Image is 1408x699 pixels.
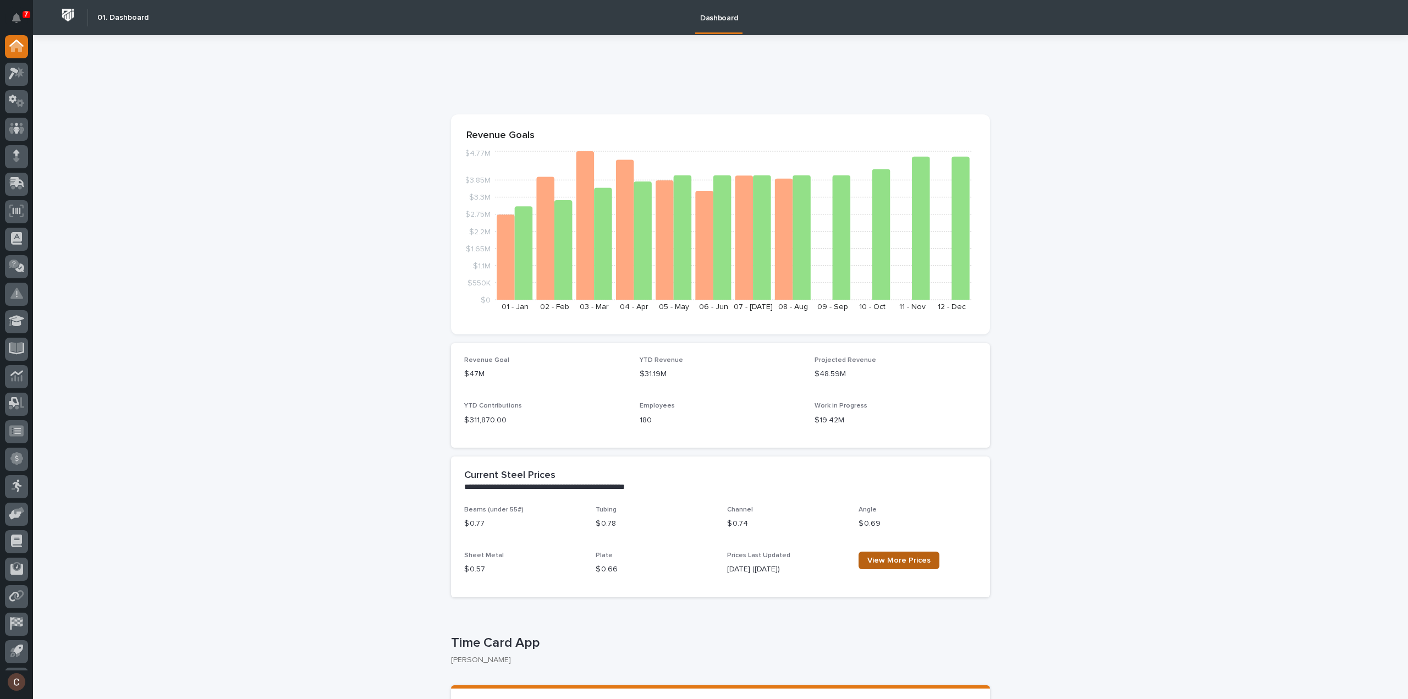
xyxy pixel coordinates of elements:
p: [DATE] ([DATE]) [727,564,845,575]
p: 180 [640,415,802,426]
span: Beams (under 55#) [464,507,524,513]
span: YTD Revenue [640,357,683,364]
span: Projected Revenue [815,357,876,364]
text: 05 - May [659,303,689,311]
span: Angle [859,507,877,513]
tspan: $0 [481,296,491,304]
text: 07 - [DATE] [734,303,773,311]
span: Plate [596,552,613,559]
text: 10 - Oct [859,303,886,311]
p: $ 0.77 [464,518,582,530]
p: 7 [24,10,28,18]
p: $47M [464,368,626,380]
tspan: $4.77M [465,150,491,157]
h2: 01. Dashboard [97,13,148,23]
div: Notifications7 [14,13,28,31]
p: Time Card App [451,635,986,651]
p: $ 0.78 [596,518,714,530]
h2: Current Steel Prices [464,470,555,482]
img: Workspace Logo [58,5,78,25]
p: $ 0.66 [596,564,714,575]
text: 02 - Feb [540,303,569,311]
text: 08 - Aug [778,303,808,311]
text: 12 - Dec [938,303,966,311]
span: YTD Contributions [464,403,522,409]
span: View More Prices [867,557,931,564]
p: $ 311,870.00 [464,415,626,426]
p: [PERSON_NAME] [451,656,981,665]
tspan: $3.3M [469,194,491,201]
p: $31.19M [640,368,802,380]
span: Work in Progress [815,403,867,409]
tspan: $1.1M [473,262,491,269]
text: 11 - Nov [899,303,926,311]
button: users-avatar [5,670,28,694]
p: $ 0.69 [859,518,977,530]
span: Revenue Goal [464,357,509,364]
p: Revenue Goals [466,130,975,142]
span: Channel [727,507,753,513]
a: View More Prices [859,552,939,569]
span: Prices Last Updated [727,552,790,559]
span: Employees [640,403,675,409]
tspan: $3.85M [465,177,491,184]
tspan: $550K [468,279,491,287]
span: Tubing [596,507,617,513]
p: $ 0.74 [727,518,845,530]
p: $ 0.57 [464,564,582,575]
tspan: $2.75M [465,211,491,218]
tspan: $2.2M [469,228,491,235]
p: $48.59M [815,368,977,380]
span: Sheet Metal [464,552,504,559]
p: $19.42M [815,415,977,426]
text: 09 - Sep [817,303,848,311]
text: 04 - Apr [620,303,648,311]
text: 06 - Jun [699,303,728,311]
text: 01 - Jan [502,303,529,311]
button: Notifications [5,7,28,30]
text: 03 - Mar [580,303,609,311]
tspan: $1.65M [466,245,491,252]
